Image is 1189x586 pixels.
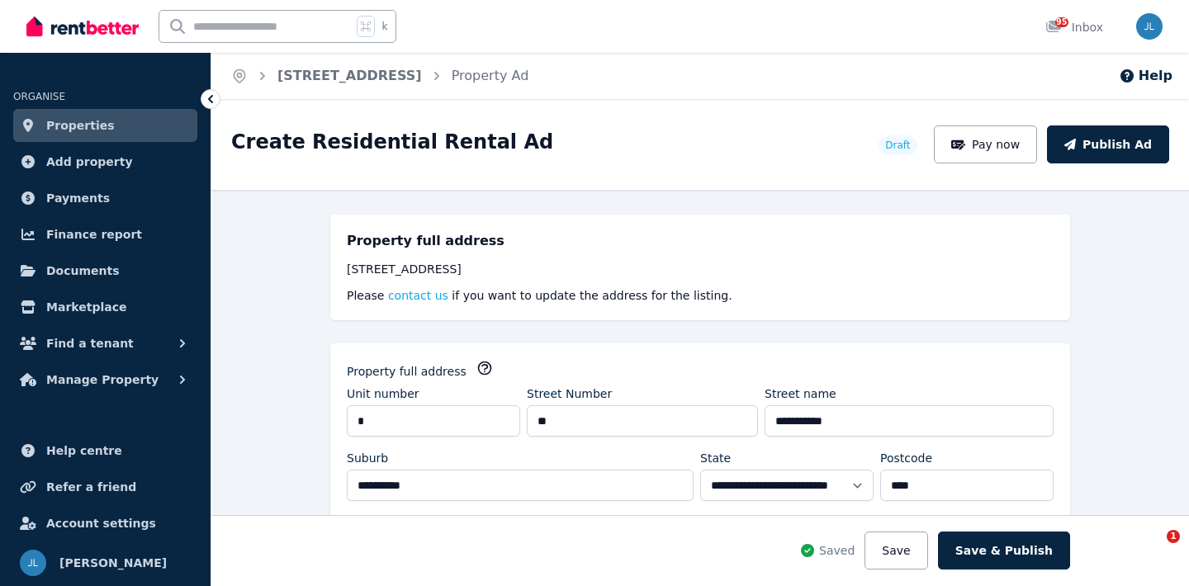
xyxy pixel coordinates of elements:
[46,297,126,317] span: Marketplace
[46,188,110,208] span: Payments
[46,152,133,172] span: Add property
[231,129,553,155] h1: Create Residential Rental Ad
[885,139,910,152] span: Draft
[13,145,197,178] a: Add property
[46,441,122,461] span: Help centre
[865,532,927,569] button: Save
[46,224,142,244] span: Finance report
[46,333,134,353] span: Find a tenant
[1045,19,1103,35] div: Inbox
[347,450,388,466] label: Suburb
[347,261,1054,277] div: [STREET_ADDRESS]
[347,363,467,380] label: Property full address
[13,91,65,102] span: ORGANISE
[46,261,120,281] span: Documents
[1055,17,1068,27] span: 95
[1167,530,1180,543] span: 1
[700,450,731,466] label: State
[347,287,1054,304] p: Please if you want to update the address for the listing.
[880,450,932,466] label: Postcode
[59,553,167,573] span: [PERSON_NAME]
[277,68,422,83] a: [STREET_ADDRESS]
[938,532,1070,569] button: Save & Publish
[388,287,448,304] button: contact us
[819,542,855,559] span: Saved
[452,68,529,83] a: Property Ad
[1133,530,1172,569] iframe: Intercom live chat
[765,385,836,402] label: Street name
[347,385,419,402] label: Unit number
[46,513,156,533] span: Account settings
[46,116,115,135] span: Properties
[26,14,139,39] img: RentBetter
[13,470,197,503] a: Refer a friend
[1047,125,1169,163] button: Publish Ad
[13,109,197,142] a: Properties
[20,550,46,576] img: Joanne Lau
[13,182,197,215] a: Payments
[13,434,197,467] a: Help centre
[1136,13,1163,40] img: Joanne Lau
[13,254,197,287] a: Documents
[13,327,197,360] button: Find a tenant
[527,385,612,402] label: Street Number
[13,507,197,540] a: Account settings
[46,370,159,390] span: Manage Property
[13,363,197,396] button: Manage Property
[211,53,548,99] nav: Breadcrumb
[46,477,136,497] span: Refer a friend
[381,20,387,33] span: k
[13,291,197,324] a: Marketplace
[347,231,504,251] h5: Property full address
[934,125,1038,163] button: Pay now
[1119,66,1172,86] button: Help
[13,218,197,251] a: Finance report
